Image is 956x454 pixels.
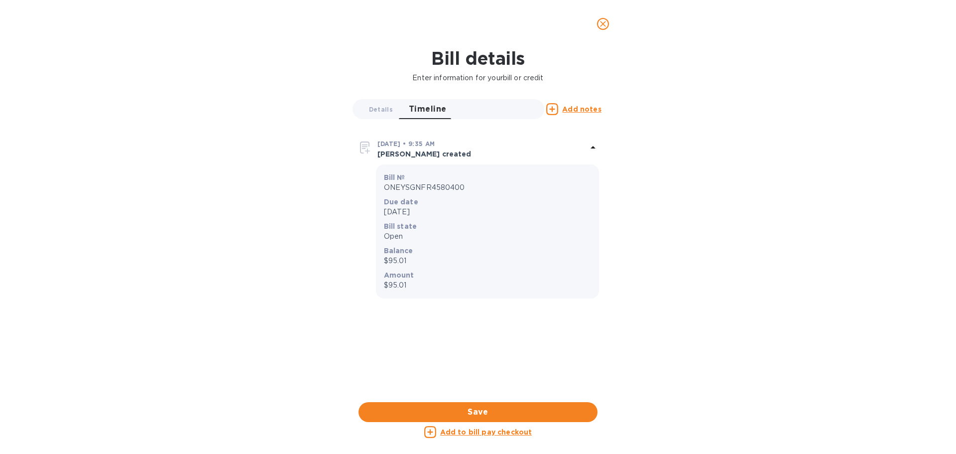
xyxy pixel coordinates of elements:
p: $95.01 [384,280,591,291]
b: Bill state [384,222,417,230]
p: [DATE] [384,207,591,217]
p: $95.01 [384,256,591,266]
b: Amount [384,271,414,279]
div: [DATE] • 9:35 AM[PERSON_NAME] created [358,133,599,164]
u: Add to bill pay checkout [440,428,532,436]
p: Open [384,231,591,242]
u: Add notes [562,105,601,113]
button: close [591,12,615,36]
span: Details [369,104,393,115]
b: Bill № [384,173,405,181]
b: [DATE] • 9:35 AM [377,140,435,148]
p: [PERSON_NAME] created [377,149,587,159]
h1: Bill details [8,48,948,69]
b: Due date [384,198,418,206]
p: ONEYSGNFR4580400 [384,182,591,193]
b: Balance [384,247,413,255]
span: Save [366,406,590,418]
p: Enter information for your bill or credit [8,73,948,83]
span: Timeline [409,102,447,116]
button: Save [358,402,597,422]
